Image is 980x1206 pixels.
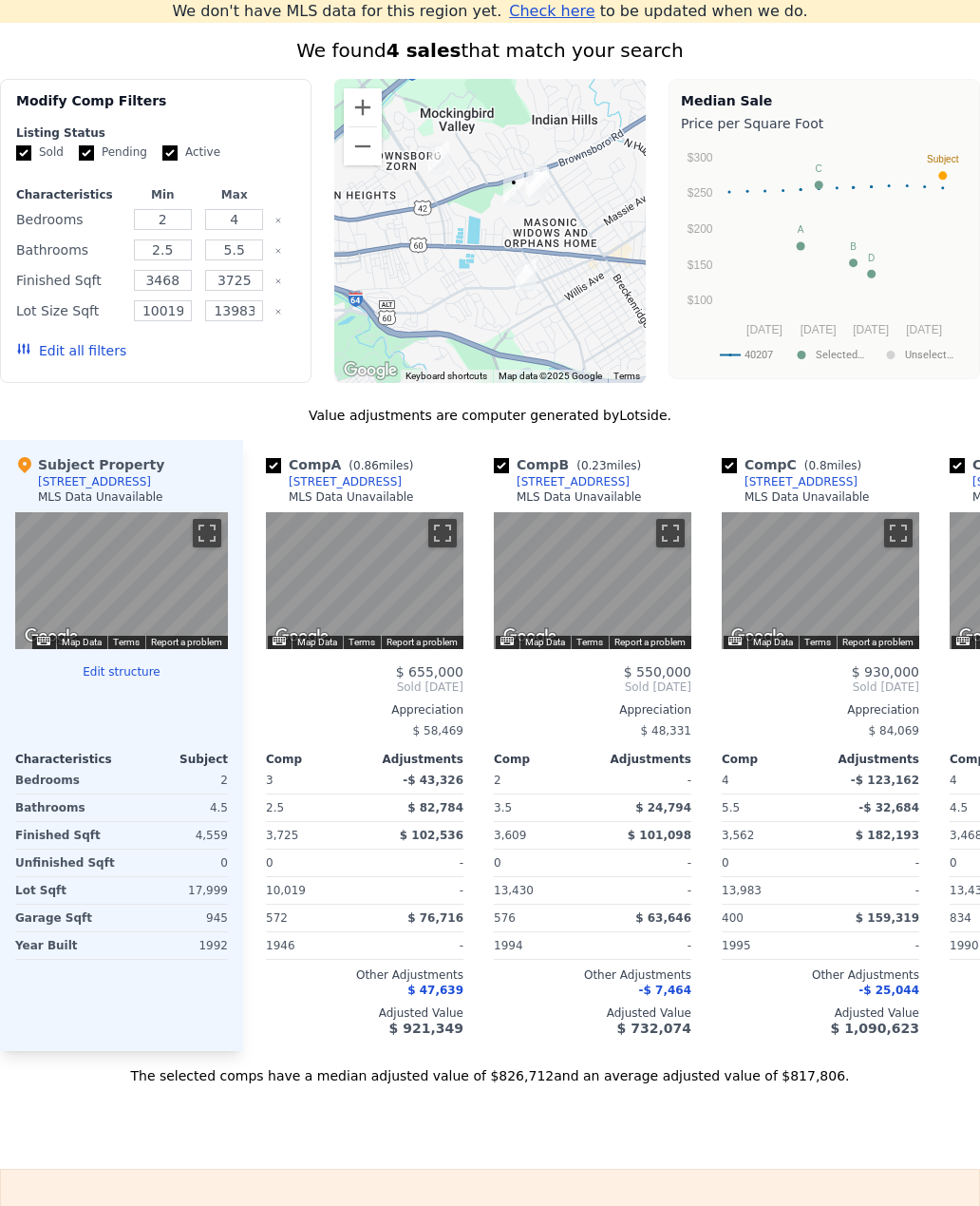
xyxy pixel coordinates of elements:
text: [DATE] [906,323,942,336]
input: Active [162,145,178,161]
img: Google [271,624,333,649]
button: Keyboard shortcuts [37,637,50,645]
span: 0.23 [581,459,607,472]
a: Terms [349,637,375,647]
a: Terms [804,637,831,647]
div: Adjustments [365,752,463,767]
button: Map Data [62,636,102,649]
div: Bedrooms [15,767,118,794]
div: 1994 [494,932,589,959]
div: Comp [266,752,365,767]
a: Open this area in Google Maps (opens a new window) [20,624,83,649]
button: Toggle fullscreen view [193,519,221,547]
span: Sold [DATE] [266,680,463,695]
button: Map Data [525,636,565,649]
span: 400 [722,911,744,925]
text: [DATE] [746,323,782,336]
span: 0 [722,856,729,870]
a: Report a problem [386,637,458,647]
span: -$ 7,464 [639,984,691,997]
div: - [824,877,919,904]
button: Keyboard shortcuts [728,637,742,645]
span: Sold [DATE] [494,680,691,695]
span: $ 47,639 [407,984,463,997]
div: Bathrooms [15,794,118,821]
span: -$ 32,684 [858,801,919,814]
div: Lot Sqft [15,877,118,904]
img: Google [726,624,789,649]
span: 0 [950,856,957,870]
a: [STREET_ADDRESS] [722,474,857,489]
a: Report a problem [614,637,686,647]
span: 3 [266,774,273,787]
div: Max [202,187,267,202]
div: Adjustments [593,752,691,767]
div: Other Adjustments [266,967,463,983]
span: $ 58,469 [413,724,463,737]
span: ( miles) [797,459,869,472]
span: $ 921,349 [389,1021,463,1036]
div: Characteristics [15,752,122,767]
text: D [868,253,875,263]
img: Google [499,624,561,649]
span: $ 182,193 [856,829,919,842]
div: - [824,932,919,959]
div: Modify Comp Filters [16,91,295,125]
svg: A chart. [681,137,968,374]
button: Keyboard shortcuts [273,637,286,645]
span: $ 655,000 [396,664,463,680]
button: Keyboard shortcuts [956,637,970,645]
span: 13,983 [722,884,762,897]
div: - [596,850,691,876]
button: Clear [274,247,282,255]
div: 0 [125,850,228,876]
button: Clear [274,308,282,316]
div: MLS Data Unavailable [517,489,642,505]
span: 4 [722,774,729,787]
div: 309 Coralberry Rd [518,157,555,204]
img: Google [20,624,83,649]
div: Adjusted Value [494,1005,691,1021]
span: ( miles) [341,459,421,472]
button: Edit structure [15,664,228,680]
div: MLS Data Unavailable [38,489,163,505]
div: 409 Wynfield Close Ct [421,134,457,182]
div: - [368,877,463,904]
div: 1992 [125,932,228,959]
span: Sold [DATE] [722,680,919,695]
div: Street View [722,512,919,649]
a: Open this area in Google Maps (opens a new window) [499,624,561,649]
div: Comp C [722,455,869,474]
div: Street View [266,512,463,649]
button: Clear [274,217,282,224]
div: - [368,932,463,959]
div: 17,999 [125,877,228,904]
div: Adjusted Value [266,1005,463,1021]
text: $250 [688,186,713,200]
span: $ 24,794 [635,801,691,814]
input: Sold [16,145,31,161]
div: Appreciation [266,702,463,718]
label: Sold [16,144,64,161]
div: Map [266,512,463,649]
span: 576 [494,911,516,925]
a: Report a problem [151,637,222,647]
button: Zoom in [344,88,382,126]
div: Finished Sqft [16,267,123,294]
span: -$ 43,326 [403,774,463,787]
div: 1946 [266,932,361,959]
a: [STREET_ADDRESS] [494,474,630,489]
span: $ 930,000 [852,664,919,680]
strong: 4 sales [386,39,462,62]
div: 2 [125,767,228,794]
span: 572 [266,911,288,925]
button: Toggle fullscreen view [884,519,913,547]
div: Adjustments [820,752,919,767]
div: Listing Status [16,125,295,141]
span: Map data ©2025 Google [499,371,602,381]
div: Unfinished Sqft [15,850,118,876]
button: Keyboard shortcuts [500,637,514,645]
div: Comp A [266,455,421,474]
span: 2 [494,774,501,787]
div: Median Sale [681,91,968,110]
